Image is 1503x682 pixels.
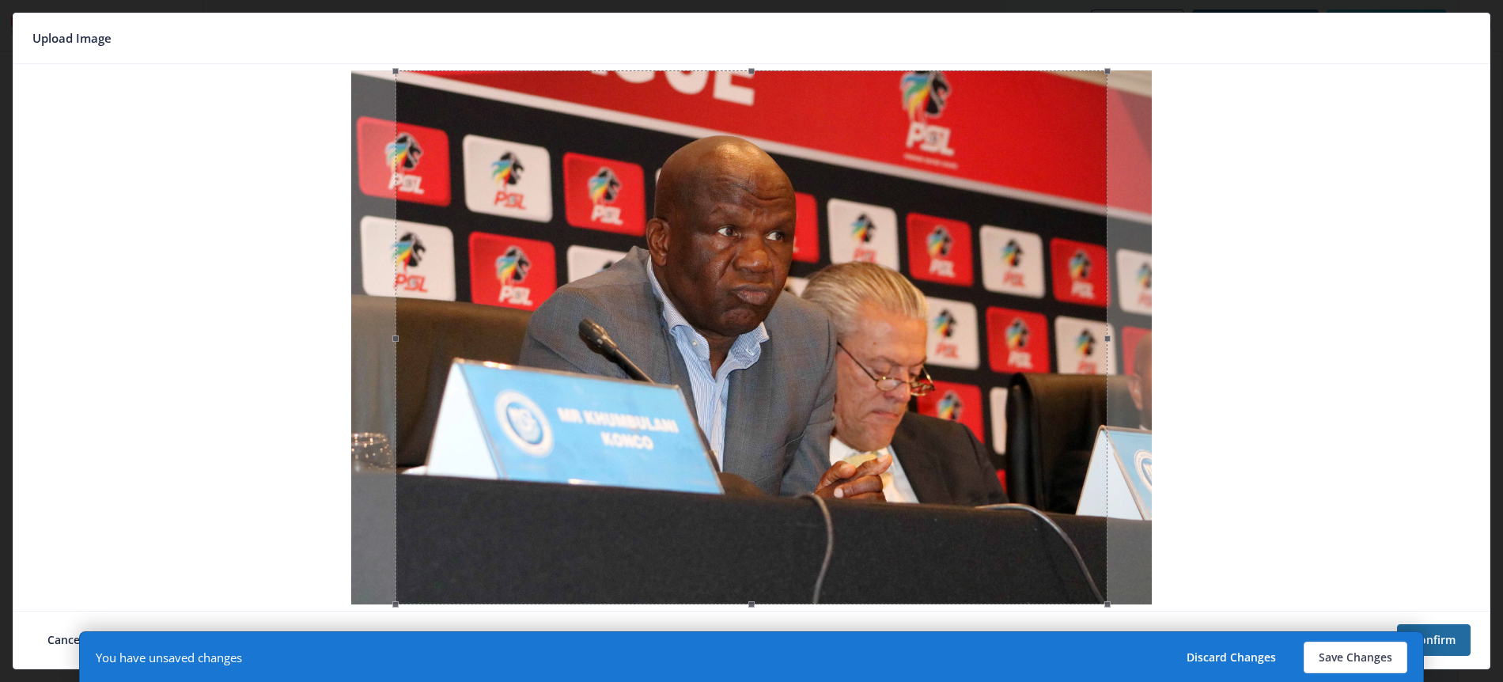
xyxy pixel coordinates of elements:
[1397,624,1471,656] button: Confirm
[32,26,112,51] span: Upload Image
[1304,642,1407,673] button: Save Changes
[1172,642,1291,673] button: Discard Changes
[351,70,1153,604] img: 2Q==
[96,650,242,665] div: You have unsaved changes
[32,624,98,656] button: Cancel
